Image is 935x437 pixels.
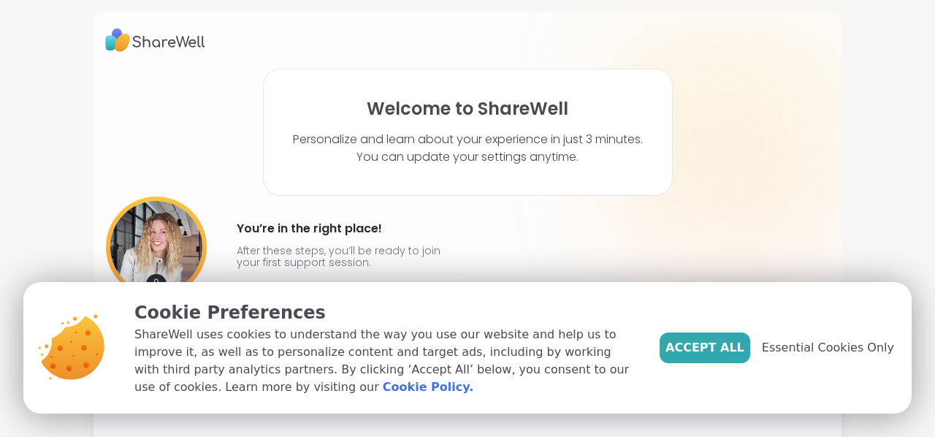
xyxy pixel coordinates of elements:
img: mic icon [146,274,167,294]
h4: You’re in the right place! [237,217,447,240]
img: User image [106,197,207,297]
span: Accept All [665,339,744,357]
p: After these steps, you’ll be ready to join your first support session. [237,245,447,268]
a: Cookie Policy. [383,379,473,396]
button: Accept All [660,332,750,363]
p: Cookie Preferences [134,300,636,326]
p: Personalize and learn about your experience in just 3 minutes. You can update your settings anytime. [293,131,643,166]
p: ShareWell uses cookies to understand the way you use our website and help us to improve it, as we... [134,326,636,396]
img: ShareWell Logo [105,23,205,57]
h1: Welcome to ShareWell [367,99,568,119]
span: Essential Cookies Only [762,339,894,357]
